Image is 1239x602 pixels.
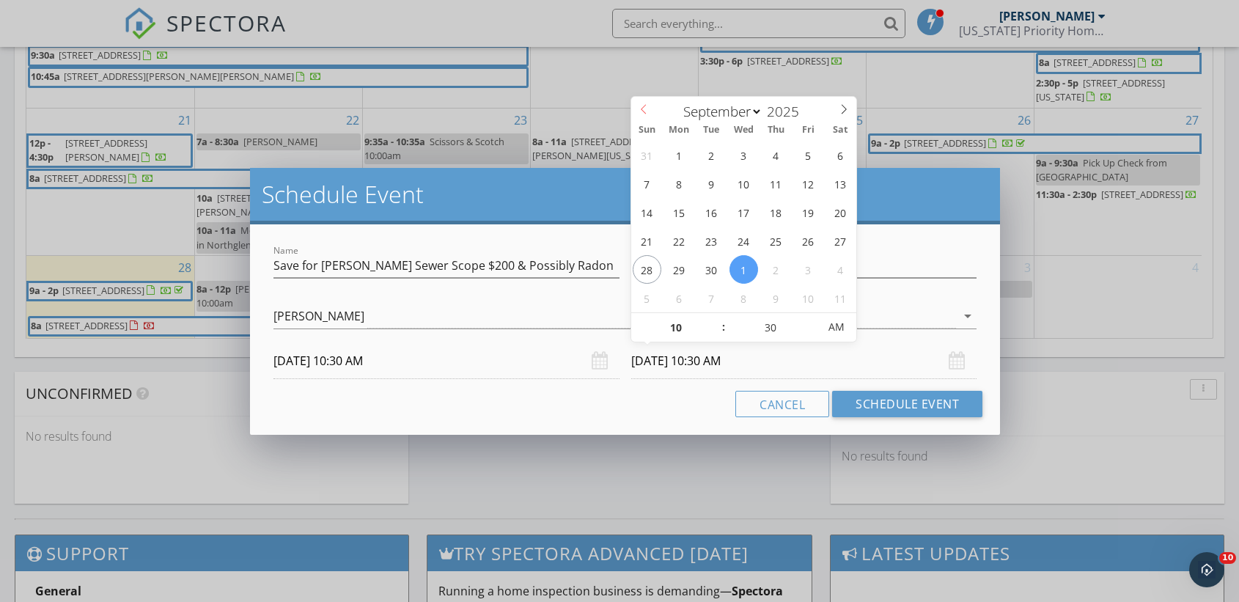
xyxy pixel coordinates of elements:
span: October 11, 2025 [826,284,855,312]
span: September 11, 2025 [762,169,790,198]
span: September 19, 2025 [794,198,823,227]
span: September 17, 2025 [729,198,758,227]
span: September 13, 2025 [826,169,855,198]
span: October 1, 2025 [729,255,758,284]
span: October 5, 2025 [633,284,661,312]
span: September 20, 2025 [826,198,855,227]
span: October 7, 2025 [697,284,726,312]
span: September 28, 2025 [633,255,661,284]
input: Year [762,102,811,121]
span: October 2, 2025 [762,255,790,284]
span: October 3, 2025 [794,255,823,284]
span: September 25, 2025 [762,227,790,255]
span: September 10, 2025 [729,169,758,198]
span: September 7, 2025 [633,169,661,198]
span: Click to toggle [816,312,856,342]
span: September 29, 2025 [665,255,694,284]
span: Tue [695,125,727,135]
span: September 26, 2025 [794,227,823,255]
span: September 2, 2025 [697,141,726,169]
span: September 4, 2025 [762,141,790,169]
span: October 4, 2025 [826,255,855,284]
span: September 9, 2025 [697,169,726,198]
span: Wed [727,125,760,135]
span: September 5, 2025 [794,141,823,169]
span: September 22, 2025 [665,227,694,255]
input: Select date [631,343,977,379]
span: October 9, 2025 [762,284,790,312]
span: September 16, 2025 [697,198,726,227]
span: September 27, 2025 [826,227,855,255]
span: September 1, 2025 [665,141,694,169]
span: September 18, 2025 [762,198,790,227]
span: October 10, 2025 [794,284,823,312]
iframe: Intercom live chat [1189,552,1224,587]
button: Cancel [735,391,829,417]
span: September 15, 2025 [665,198,694,227]
span: September 8, 2025 [665,169,694,198]
span: October 6, 2025 [665,284,694,312]
span: Sat [824,125,856,135]
span: September 3, 2025 [729,141,758,169]
span: Mon [663,125,695,135]
button: Schedule Event [832,391,982,417]
span: September 14, 2025 [633,198,661,227]
i: arrow_drop_down [959,307,977,325]
span: : [721,312,726,342]
input: Select date [273,343,619,379]
span: September 6, 2025 [826,141,855,169]
div: [PERSON_NAME] [273,309,364,323]
span: August 31, 2025 [633,141,661,169]
span: September 30, 2025 [697,255,726,284]
span: September 23, 2025 [697,227,726,255]
h2: Schedule Event [262,180,988,209]
span: October 8, 2025 [729,284,758,312]
span: Sun [631,125,663,135]
span: September 24, 2025 [729,227,758,255]
span: Thu [760,125,792,135]
span: Fri [792,125,824,135]
span: 10 [1219,552,1236,564]
span: September 12, 2025 [794,169,823,198]
span: September 21, 2025 [633,227,661,255]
